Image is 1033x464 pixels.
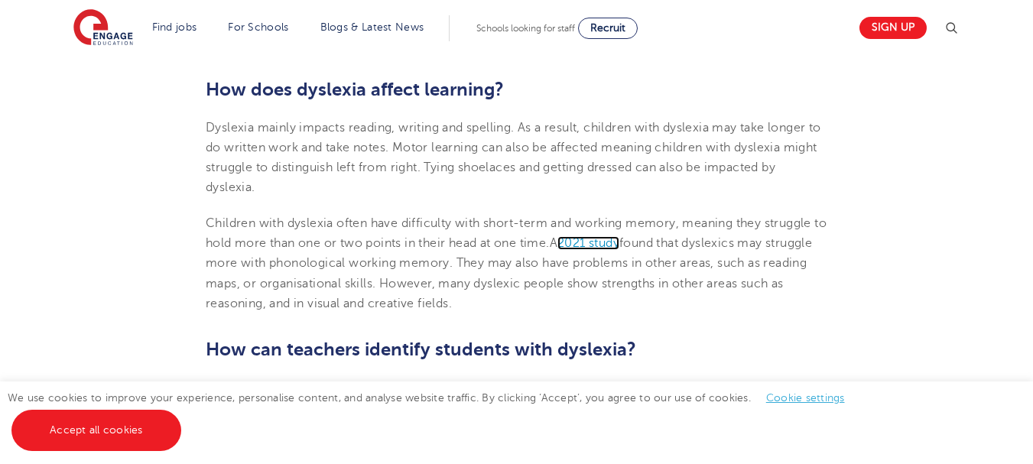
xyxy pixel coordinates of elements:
span: Schools looking for staff [476,23,575,34]
a: Find jobs [152,21,197,33]
span: A [550,236,557,250]
a: Sign up [859,17,927,39]
a: Accept all cookies [11,410,181,451]
b: How does dyslexia affect learning? [206,79,504,100]
img: Engage Education [73,9,133,47]
span: Recruit [590,22,625,34]
a: 2021 study [557,236,619,250]
a: For Schools [228,21,288,33]
b: How can teachers identify students with dyslexia? [206,339,636,360]
span: . They may also have problems in other areas, such as reading maps, or organisational skills. How... [206,256,807,310]
a: Cookie settings [766,392,845,404]
span: Children with dyslexia often have difficulty with short-term and working memory, meaning they str... [206,216,827,250]
a: Blogs & Latest News [320,21,424,33]
a: Recruit [578,18,638,39]
span: Dyslexia mainly impacts reading, writing and spelling. As a result, children with dyslexia may ta... [206,121,821,195]
span: We use cookies to improve your experience, personalise content, and analyse website traffic. By c... [8,392,860,436]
